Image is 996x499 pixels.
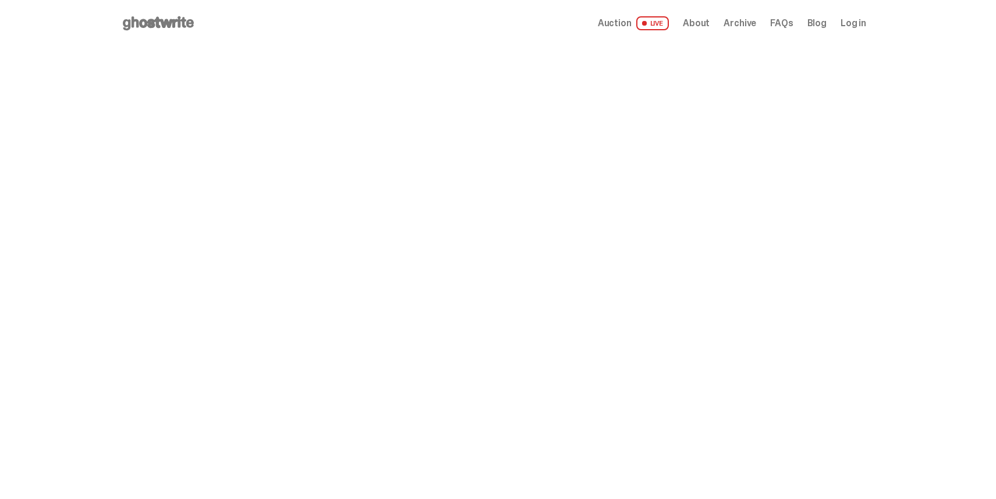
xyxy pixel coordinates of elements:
a: About [683,19,710,28]
a: Blog [807,19,827,28]
a: Archive [724,19,756,28]
span: Auction [598,19,632,28]
a: Auction LIVE [598,16,669,30]
a: Log in [841,19,866,28]
a: FAQs [770,19,793,28]
span: LIVE [636,16,669,30]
